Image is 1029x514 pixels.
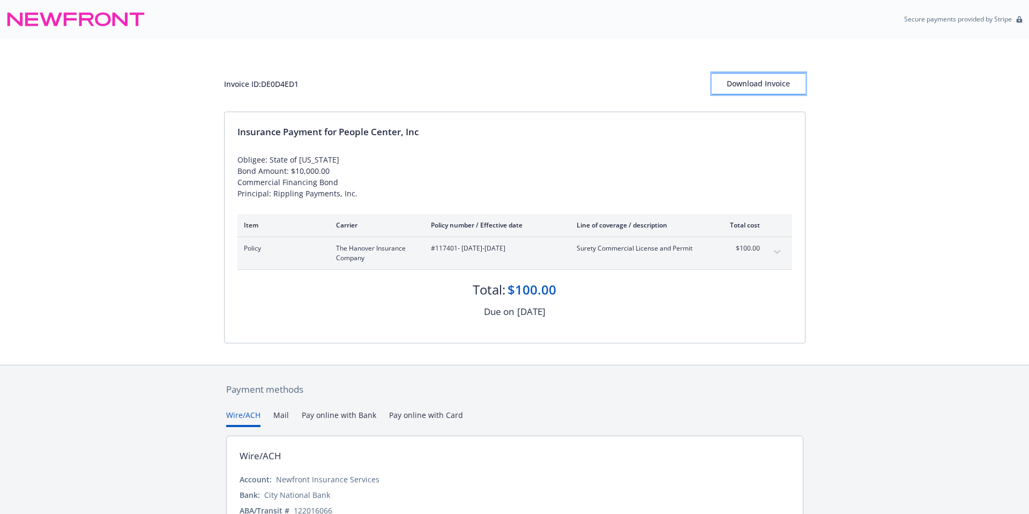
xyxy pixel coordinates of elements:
[240,474,272,485] div: Account:
[224,78,299,90] div: Invoice ID: DE0D4ED1
[226,383,803,396] div: Payment methods
[336,244,414,263] span: The Hanover Insurance Company
[302,409,376,427] button: Pay online with Bank
[473,281,505,299] div: Total:
[720,221,760,230] div: Total cost
[720,244,760,253] span: $100.00
[237,154,792,199] div: Obligee: State of [US_STATE] Bond Amount: $10,000.00 Commercial Financing Bond Principal: Ripplin...
[508,281,556,299] div: $100.00
[712,73,806,94] button: Download Invoice
[904,14,1012,24] p: Secure payments provided by Stripe
[389,409,463,427] button: Pay online with Card
[244,244,319,253] span: Policy
[484,305,514,319] div: Due on
[577,244,703,253] span: Surety Commercial License and Permit
[244,221,319,230] div: Item
[273,409,289,427] button: Mail
[240,449,281,463] div: Wire/ACH
[237,237,792,269] div: PolicyThe Hanover Insurance Company#117401- [DATE]-[DATE]Surety Commercial License and Permit$100...
[517,305,546,319] div: [DATE]
[431,244,560,253] span: #117401 - [DATE]-[DATE]
[336,221,414,230] div: Carrier
[431,221,560,230] div: Policy number / Effective date
[769,244,786,261] button: expand content
[240,489,260,501] div: Bank:
[276,474,379,485] div: Newfront Insurance Services
[226,409,260,427] button: Wire/ACH
[577,221,703,230] div: Line of coverage / description
[264,489,330,501] div: City National Bank
[237,125,792,139] div: Insurance Payment for People Center, Inc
